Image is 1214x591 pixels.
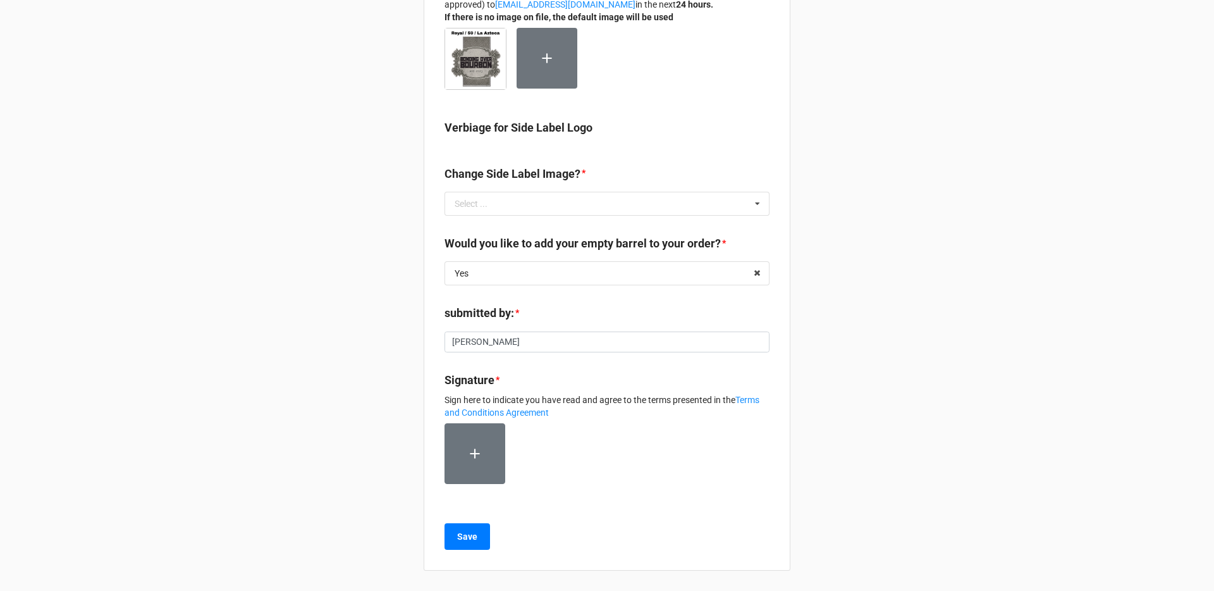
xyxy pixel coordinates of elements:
div: Royal : Bonding Over Bourbon.png [445,28,517,100]
div: Select ... [455,199,487,208]
button: Save [445,523,490,550]
label: Change Side Label Image? [445,165,580,183]
strong: If there is no image on file, the default image will be used [445,12,673,22]
b: Save [457,530,477,544]
label: submitted by: [445,304,514,322]
label: Signature [445,371,494,389]
label: Verbiage for Side Label Logo [445,119,592,137]
p: Sign here to indicate you have read and agree to the terms presented in the [445,394,769,419]
label: Would you like to add your empty barrel to your order? [445,235,721,252]
img: EBoXWMk0h3pDgUEaYwXI7Wulmj4X5dN8pjOflzgn3wA [445,28,506,89]
div: Yes [455,269,469,278]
